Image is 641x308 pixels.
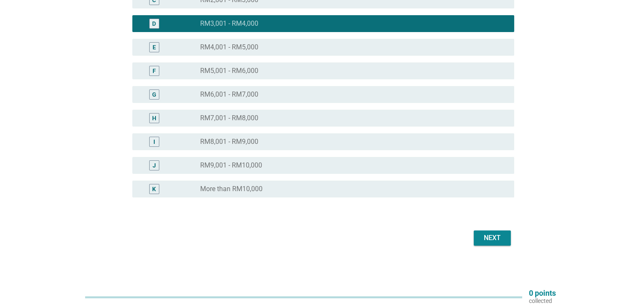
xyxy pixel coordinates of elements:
div: H [152,114,156,123]
div: D [152,19,156,28]
label: More than RM10,000 [200,185,263,193]
p: collected [529,297,556,305]
div: I [153,138,155,146]
div: G [152,90,156,99]
label: RM4,001 - RM5,000 [200,43,258,51]
label: RM6,001 - RM7,000 [200,90,258,99]
div: Next [480,233,504,243]
label: RM9,001 - RM10,000 [200,161,262,170]
label: RM7,001 - RM8,000 [200,114,258,122]
label: RM8,001 - RM9,000 [200,138,258,146]
div: E [153,43,156,52]
button: Next [474,230,511,246]
label: RM5,001 - RM6,000 [200,67,258,75]
div: K [152,185,156,194]
p: 0 points [529,289,556,297]
div: F [153,67,156,76]
label: RM3,001 - RM4,000 [200,19,258,28]
div: J [153,161,156,170]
